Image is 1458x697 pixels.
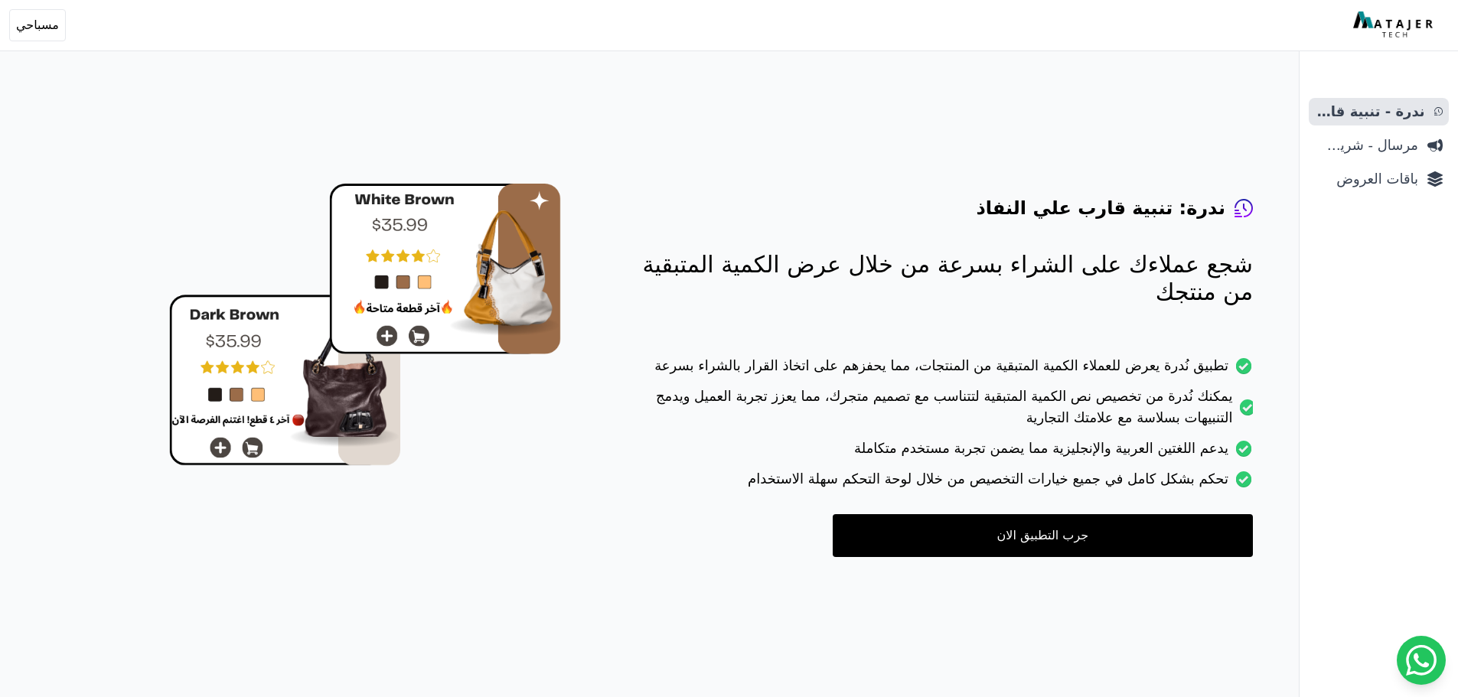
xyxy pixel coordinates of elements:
[622,251,1253,306] p: شجع عملاءك على الشراء بسرعة من خلال عرض الكمية المتبقية من منتجك
[622,386,1253,438] li: يمكنك نُدرة من تخصيص نص الكمية المتبقية لتتناسب مع تصميم متجرك، مما يعزز تجربة العميل ويدمج التنب...
[622,355,1253,386] li: تطبيق نُدرة يعرض للعملاء الكمية المتبقية من المنتجات، مما يحفزهم على اتخاذ القرار بالشراء بسرعة
[1315,168,1418,190] span: باقات العروض
[16,16,59,34] span: مسباحي
[1315,101,1425,122] span: ندرة - تنبية قارب علي النفاذ
[833,514,1253,557] a: جرب التطبيق الان
[1353,11,1437,39] img: MatajerTech Logo
[622,468,1253,499] li: تحكم بشكل كامل في جميع خيارات التخصيص من خلال لوحة التحكم سهلة الاستخدام
[9,9,66,41] button: مسباحي
[622,438,1253,468] li: يدعم اللغتين العربية والإنجليزية مما يضمن تجربة مستخدم متكاملة
[169,184,561,466] img: hero
[1315,135,1418,156] span: مرسال - شريط دعاية
[976,196,1225,220] h4: ندرة: تنبية قارب علي النفاذ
